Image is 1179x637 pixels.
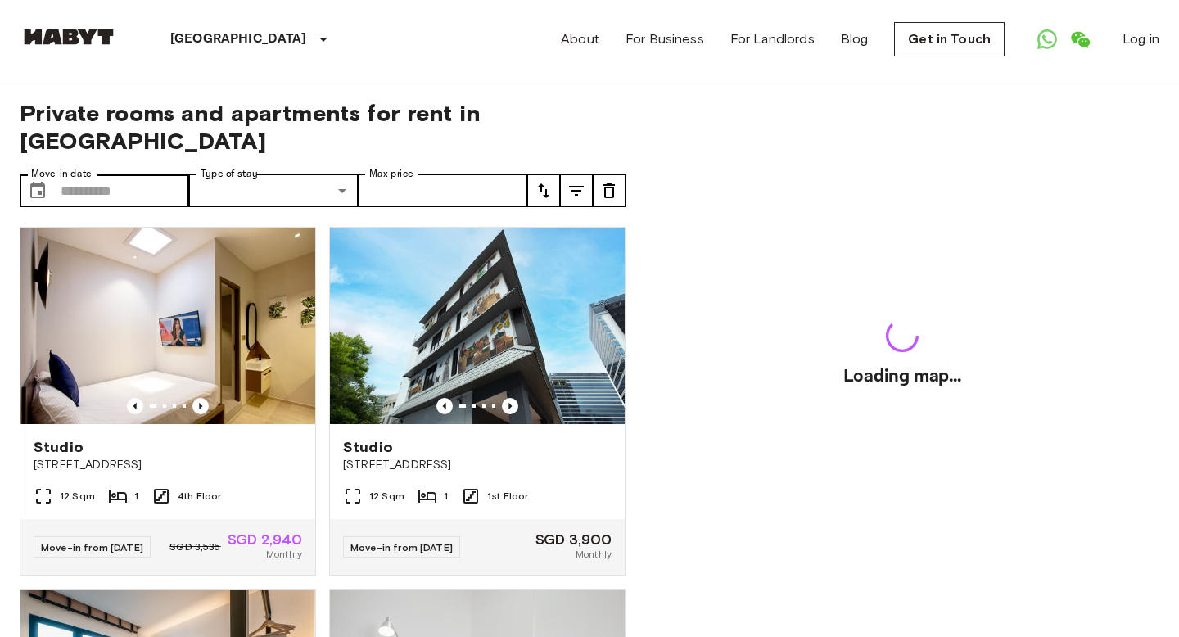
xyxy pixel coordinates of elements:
span: Monthly [576,547,612,562]
button: Previous image [127,398,143,414]
span: Move-in from [DATE] [350,541,453,553]
img: Marketing picture of unit SG-01-110-044_001 [330,228,625,424]
a: Open WhatsApp [1031,23,1064,56]
span: 4th Floor [178,489,221,504]
label: Move-in date [31,167,92,181]
img: Habyt [20,29,118,45]
span: 1 [444,489,448,504]
span: SGD 3,900 [535,532,612,547]
a: Open WeChat [1064,23,1096,56]
a: Log in [1123,29,1159,49]
a: For Business [626,29,704,49]
span: SGD 2,940 [228,532,302,547]
span: Monthly [266,547,302,562]
a: For Landlords [730,29,815,49]
span: SGD 3,535 [169,540,220,554]
label: Type of stay [201,167,258,181]
a: About [561,29,599,49]
p: [GEOGRAPHIC_DATA] [170,29,307,49]
button: tune [560,174,593,207]
button: Previous image [502,398,518,414]
span: [STREET_ADDRESS] [34,457,302,473]
img: Marketing picture of unit SG-01-110-033-001 [20,228,315,424]
span: Studio [34,437,84,457]
span: 1 [134,489,138,504]
span: Studio [343,437,393,457]
button: Previous image [436,398,453,414]
span: Move-in from [DATE] [41,541,143,553]
a: Get in Touch [894,22,1005,56]
span: 12 Sqm [60,489,95,504]
span: 1st Floor [487,489,528,504]
span: 12 Sqm [369,489,404,504]
a: Marketing picture of unit SG-01-110-044_001Previous imagePrevious imageStudio[STREET_ADDRESS]12 S... [329,227,626,576]
a: Marketing picture of unit SG-01-110-033-001Previous imagePrevious imageStudio[STREET_ADDRESS]12 S... [20,227,316,576]
label: Max price [369,167,413,181]
button: Previous image [192,398,209,414]
button: Choose date [21,174,54,207]
button: tune [593,174,626,207]
a: Blog [841,29,869,49]
button: tune [527,174,560,207]
span: Private rooms and apartments for rent in [GEOGRAPHIC_DATA] [20,99,626,155]
h2: Loading map... [843,365,960,388]
span: [STREET_ADDRESS] [343,457,612,473]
